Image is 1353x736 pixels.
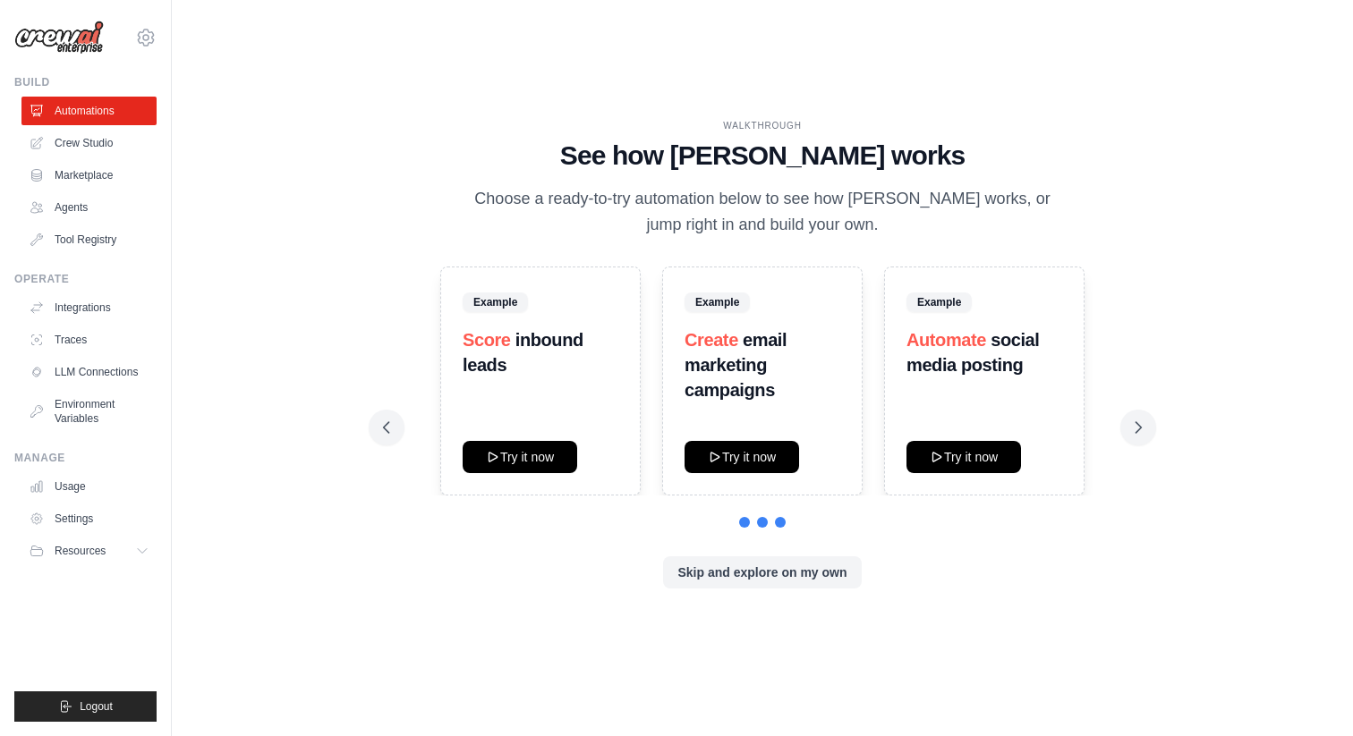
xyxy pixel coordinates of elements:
[21,293,157,322] a: Integrations
[14,272,157,286] div: Operate
[14,75,157,89] div: Build
[80,699,113,714] span: Logout
[14,691,157,722] button: Logout
[685,292,750,312] span: Example
[463,330,583,375] strong: inbound leads
[21,225,157,254] a: Tool Registry
[21,129,157,157] a: Crew Studio
[21,358,157,386] a: LLM Connections
[21,193,157,222] a: Agents
[14,21,104,55] img: Logo
[21,504,157,533] a: Settings
[685,441,799,473] button: Try it now
[906,441,1021,473] button: Try it now
[14,451,157,465] div: Manage
[383,140,1142,172] h1: See how [PERSON_NAME] works
[21,161,157,190] a: Marketplace
[663,556,861,588] button: Skip and explore on my own
[21,390,157,433] a: Environment Variables
[462,186,1063,239] p: Choose a ready-to-try automation below to see how [PERSON_NAME] works, or jump right in and build...
[685,330,738,350] span: Create
[55,544,106,558] span: Resources
[21,472,157,501] a: Usage
[383,119,1142,132] div: WALKTHROUGH
[685,330,787,400] strong: email marketing campaigns
[21,326,157,354] a: Traces
[463,330,511,350] span: Score
[21,97,157,125] a: Automations
[463,292,528,312] span: Example
[21,537,157,565] button: Resources
[906,330,986,350] span: Automate
[463,441,577,473] button: Try it now
[906,292,972,312] span: Example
